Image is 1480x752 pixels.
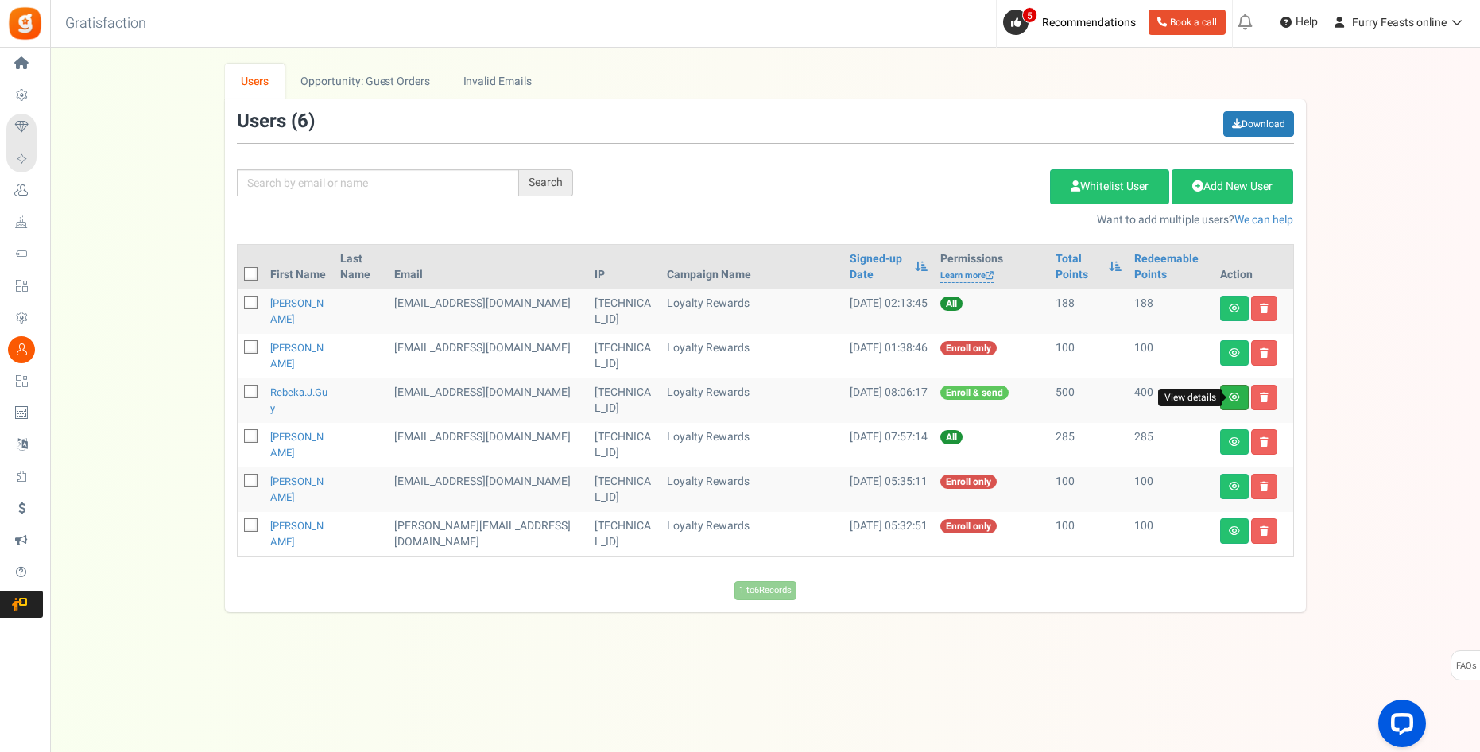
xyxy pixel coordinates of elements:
a: View details [1220,385,1249,410]
a: Opportunity: Guest Orders [285,64,446,99]
td: 188 [1049,289,1128,334]
h3: Users ( ) [237,111,315,132]
i: View details [1229,304,1240,313]
span: 6 [297,107,308,135]
a: Download [1223,111,1294,137]
a: Users [225,64,285,99]
i: Delete user [1260,393,1269,402]
a: Book a call [1149,10,1226,35]
td: [EMAIL_ADDRESS][DOMAIN_NAME] [388,289,588,334]
a: rebeka.j.guy [270,385,327,416]
a: Add New User [1172,169,1293,204]
a: Help [1274,10,1324,35]
td: [TECHNICAL_ID] [588,423,661,467]
img: Gratisfaction [7,6,43,41]
td: [DATE] 01:38:46 [843,334,935,378]
td: [DATE] 07:57:14 [843,423,935,467]
i: Delete user [1260,526,1269,536]
i: View details [1229,437,1240,447]
span: All [940,297,963,311]
input: Search by email or name [237,169,519,196]
td: [TECHNICAL_ID] [588,334,661,378]
a: We can help [1234,211,1293,228]
td: 100 [1049,334,1128,378]
td: [PERSON_NAME][EMAIL_ADDRESS][DOMAIN_NAME] [388,512,588,556]
td: 285 [1049,423,1128,467]
td: Loyalty Rewards [661,289,843,334]
th: IP [588,245,661,289]
a: Redeemable Points [1134,251,1207,283]
span: Enroll only [940,341,997,355]
td: 285 [1128,423,1214,467]
i: View details [1229,526,1240,536]
a: Total Points [1056,251,1101,283]
td: [DATE] 05:32:51 [843,512,935,556]
a: Invalid Emails [447,64,548,99]
td: 188 [1128,289,1214,334]
p: Want to add multiple users? [597,212,1294,228]
div: Search [519,169,573,196]
td: [EMAIL_ADDRESS][DOMAIN_NAME] [388,423,588,467]
i: Delete user [1260,304,1269,313]
a: 5 Recommendations [1003,10,1142,35]
h3: Gratisfaction [48,8,164,40]
a: [PERSON_NAME] [270,429,324,460]
td: [TECHNICAL_ID] [588,467,661,512]
td: Loyalty Rewards [661,378,843,423]
td: [DATE] 02:13:45 [843,289,935,334]
td: [EMAIL_ADDRESS][DOMAIN_NAME] [388,467,588,512]
i: Delete user [1260,348,1269,358]
span: 5 [1022,7,1037,23]
a: Learn more [940,269,994,283]
th: Email [388,245,588,289]
td: [TECHNICAL_ID] [588,512,661,556]
th: First Name [264,245,334,289]
i: View details [1229,482,1240,491]
td: [TECHNICAL_ID] [588,378,661,423]
i: Delete user [1260,482,1269,491]
td: [DATE] 05:35:11 [843,467,935,512]
span: Enroll & send [940,386,1009,400]
a: [PERSON_NAME] [270,474,324,505]
span: Enroll only [940,519,997,533]
th: Permissions [934,245,1048,289]
td: [EMAIL_ADDRESS][DOMAIN_NAME] [388,378,588,423]
div: View details [1158,389,1222,407]
a: Whitelist User [1050,169,1169,204]
td: Loyalty Rewards [661,334,843,378]
td: 100 [1128,512,1214,556]
span: Help [1292,14,1318,30]
td: 100 [1128,334,1214,378]
a: [PERSON_NAME] [270,518,324,549]
td: 100 [1049,467,1128,512]
span: Enroll only [940,475,997,489]
a: [PERSON_NAME] [270,340,324,371]
td: 500 [1049,378,1128,423]
td: Loyalty Rewards [661,423,843,467]
td: [TECHNICAL_ID] [588,289,661,334]
td: 100 [1049,512,1128,556]
i: Delete user [1260,437,1269,447]
span: Furry Feasts online [1352,14,1447,31]
th: Action [1214,245,1293,289]
span: Recommendations [1042,14,1136,31]
i: View details [1229,348,1240,358]
td: [DATE] 08:06:17 [843,378,935,423]
td: 100 [1128,467,1214,512]
td: Loyalty Rewards [661,467,843,512]
td: 400 [1128,378,1214,423]
a: Signed-up Date [850,251,908,283]
a: [PERSON_NAME] [270,296,324,327]
td: Loyalty Rewards [661,512,843,556]
span: FAQs [1455,651,1477,681]
span: All [940,430,963,444]
td: [EMAIL_ADDRESS][DOMAIN_NAME] [388,334,588,378]
th: Last Name [334,245,388,289]
th: Campaign Name [661,245,843,289]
